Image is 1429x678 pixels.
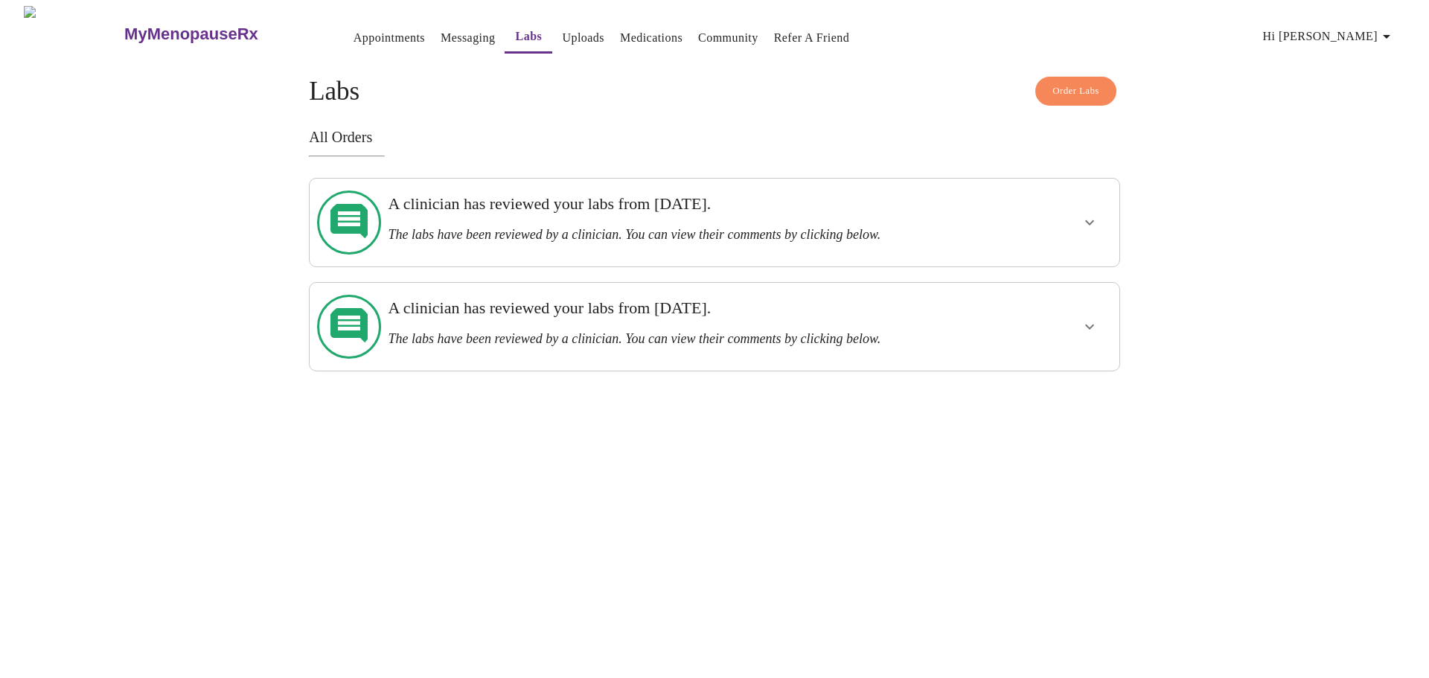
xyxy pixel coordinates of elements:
[388,227,962,243] h3: The labs have been reviewed by a clinician. You can view their comments by clicking below.
[562,28,604,48] a: Uploads
[698,28,758,48] a: Community
[1263,26,1396,47] span: Hi [PERSON_NAME]
[348,23,431,53] button: Appointments
[556,23,610,53] button: Uploads
[309,77,1120,106] h4: Labs
[505,22,552,54] button: Labs
[354,28,425,48] a: Appointments
[388,194,962,214] h3: A clinician has reviewed your labs from [DATE].
[24,6,123,62] img: MyMenopauseRx Logo
[1052,83,1099,100] span: Order Labs
[1072,205,1107,240] button: show more
[388,298,962,318] h3: A clinician has reviewed your labs from [DATE].
[435,23,501,53] button: Messaging
[1072,309,1107,345] button: show more
[309,129,1120,146] h3: All Orders
[441,28,495,48] a: Messaging
[1257,22,1401,51] button: Hi [PERSON_NAME]
[620,28,682,48] a: Medications
[124,25,258,44] h3: MyMenopauseRx
[614,23,688,53] button: Medications
[516,26,543,47] a: Labs
[388,331,962,347] h3: The labs have been reviewed by a clinician. You can view their comments by clicking below.
[692,23,764,53] button: Community
[768,23,856,53] button: Refer a Friend
[123,8,318,60] a: MyMenopauseRx
[1035,77,1116,106] button: Order Labs
[774,28,850,48] a: Refer a Friend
